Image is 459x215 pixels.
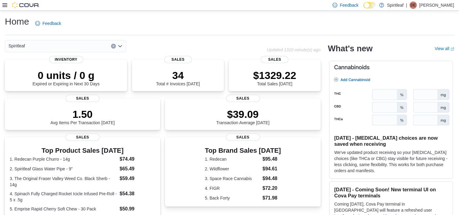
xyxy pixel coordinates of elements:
[10,206,117,212] dt: 5. Emprise Rapid Cherry Soft Chew - 30 Pack
[205,147,281,154] h3: Top Brand Sales [DATE]
[406,2,407,9] p: |
[262,165,281,172] dd: $94.61
[205,176,260,182] dt: 3. Space Race Cannabis
[164,56,192,63] span: Sales
[66,95,100,102] span: Sales
[5,15,29,28] h1: Home
[32,69,100,86] div: Expired or Expiring in Next 30 Days
[156,69,200,86] div: Total # Invoices [DATE]
[328,44,373,53] h2: What's new
[120,205,155,213] dd: $50.99
[334,186,448,199] h3: [DATE] - Coming Soon! New terminal UI on Cova Pay terminals
[42,20,61,26] span: Feedback
[253,69,296,81] p: $1329.22
[410,2,417,9] div: Darren E
[10,176,117,188] dt: 3. The Original Fraser Valley Weed Co. Black Sherb - 14g
[111,44,116,49] button: Clear input
[10,166,117,172] dt: 2. Spiritleaf Glass Water Pipe - 9"
[387,2,403,9] p: Spiritleaf
[205,166,260,172] dt: 2. Wildflower
[267,47,320,52] p: Updated 1310 minute(s) ago
[10,191,117,203] dt: 4. Spinach Fully Charged Rocket Icicle Infused Pre-Roll - 5 x .5g
[363,2,376,9] input: Dark Mode
[66,134,100,141] span: Sales
[205,185,260,191] dt: 4. FIGR
[10,147,155,154] h3: Top Product Sales [DATE]
[411,2,416,9] span: DE
[50,108,115,120] p: 1.50
[12,2,39,8] img: Cova
[120,190,155,197] dd: $54.38
[8,42,25,49] span: Spiritleaf
[262,155,281,163] dd: $95.48
[49,56,83,63] span: Inventory
[216,108,270,125] div: Transaction Average [DATE]
[32,69,100,81] p: 0 units / 0 g
[10,156,117,162] dt: 1. Redecan Purple Churro - 14g
[334,135,448,147] h3: [DATE] - [MEDICAL_DATA] choices are now saved when receiving
[216,108,270,120] p: $39.09
[205,156,260,162] dt: 1. Redecan
[435,46,454,51] a: View allExternal link
[120,155,155,163] dd: $74.49
[451,47,454,51] svg: External link
[226,134,260,141] span: Sales
[262,194,281,202] dd: $71.98
[226,95,260,102] span: Sales
[205,195,260,201] dt: 5. Back Forty
[33,17,63,29] a: Feedback
[419,2,454,9] p: [PERSON_NAME]
[253,69,296,86] div: Total Sales [DATE]
[262,185,281,192] dd: $72.20
[120,175,155,182] dd: $59.49
[363,9,364,9] span: Dark Mode
[261,56,289,63] span: Sales
[156,69,200,81] p: 34
[334,149,448,174] p: We've updated product receiving so your [MEDICAL_DATA] choices (like THCa or CBG) stay visible fo...
[50,108,115,125] div: Avg Items Per Transaction [DATE]
[120,165,155,172] dd: $65.49
[340,2,358,8] span: Feedback
[118,44,123,49] button: Open list of options
[262,175,281,182] dd: $94.48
